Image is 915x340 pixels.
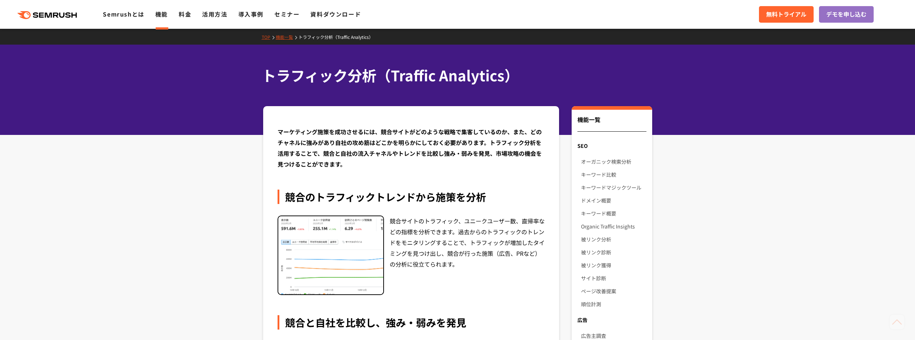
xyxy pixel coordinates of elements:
[581,155,646,168] a: オーガニック検索分析
[581,298,646,310] a: 順位計測
[274,10,299,18] a: セミナー
[278,216,383,295] img: トラフィック分析（Traffic Analytics） トレンド分析
[262,34,276,40] a: TOP
[572,139,652,152] div: SEO
[572,313,652,326] div: 広告
[581,233,646,246] a: 被リンク分析
[278,315,545,330] div: 競合と自社を比較し、強み・弱みを発見
[278,126,545,169] div: マーケティング施策を成功させるには、競合サイトがどのような戦略で集客しているのか、また、どのチャネルに強みがあり自社の攻め筋はどこかを明らかにしておく必要があります。トラフィック分析を活用するこ...
[577,115,646,132] div: 機能一覧
[826,10,866,19] span: デモを申し込む
[766,10,806,19] span: 無料トライアル
[759,6,814,23] a: 無料トライアル
[103,10,144,18] a: Semrushとは
[581,181,646,194] a: キーワードマジックツール
[202,10,227,18] a: 活用方法
[262,65,646,86] h1: トラフィック分析（Traffic Analytics）
[155,10,168,18] a: 機能
[581,259,646,272] a: 被リンク獲得
[238,10,264,18] a: 導入事例
[581,285,646,298] a: ページ改善提案
[581,272,646,285] a: サイト診断
[581,207,646,220] a: キーワード概要
[581,220,646,233] a: Organic Traffic Insights
[390,216,545,295] div: 競合サイトのトラフィック、ユニークユーザー数、直帰率などの指標を分析できます。過去からのトラフィックのトレンドをモニタリングすることで、トラフィックが増加したタイミングを見つけ出し、競合が行った...
[179,10,191,18] a: 料金
[276,34,298,40] a: 機能一覧
[819,6,874,23] a: デモを申し込む
[581,168,646,181] a: キーワード比較
[298,34,379,40] a: トラフィック分析（Traffic Analytics）
[581,194,646,207] a: ドメイン概要
[581,246,646,259] a: 被リンク診断
[278,190,545,204] div: 競合のトラフィックトレンドから施策を分析
[310,10,361,18] a: 資料ダウンロード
